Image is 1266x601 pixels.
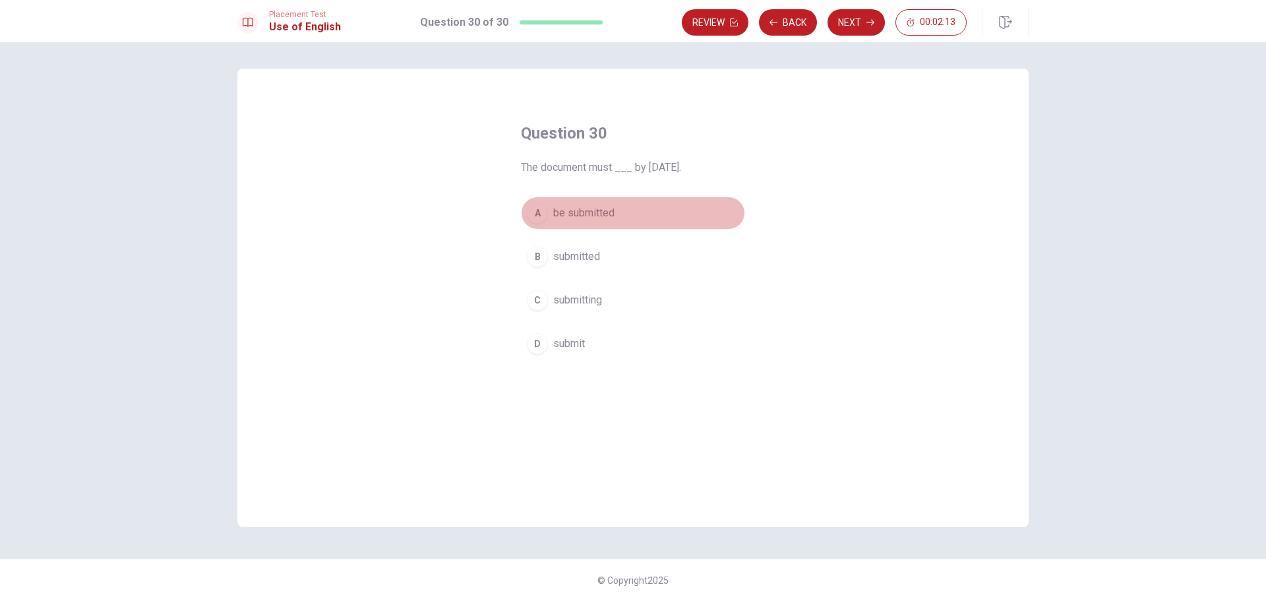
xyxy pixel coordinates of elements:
button: 00:02:13 [895,9,967,36]
div: D [527,333,548,354]
span: be submitted [553,205,615,221]
button: Next [828,9,885,36]
button: Back [759,9,817,36]
span: Placement Test [269,10,341,19]
button: Review [682,9,748,36]
div: A [527,203,548,224]
div: B [527,246,548,267]
span: The document must ___ by [DATE]. [521,160,745,175]
span: submit [553,336,585,352]
button: Bsubmitted [521,240,745,273]
div: C [527,290,548,311]
span: submitted [553,249,600,265]
span: 00:02:13 [920,17,955,28]
span: © Copyright 2025 [597,575,669,586]
button: Dsubmit [521,327,745,360]
h1: Use of English [269,19,341,35]
button: Csubmitting [521,284,745,317]
span: submitting [553,292,602,308]
button: Abe submitted [521,197,745,230]
h4: Question 30 [521,123,745,144]
h1: Question 30 of 30 [420,15,508,30]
